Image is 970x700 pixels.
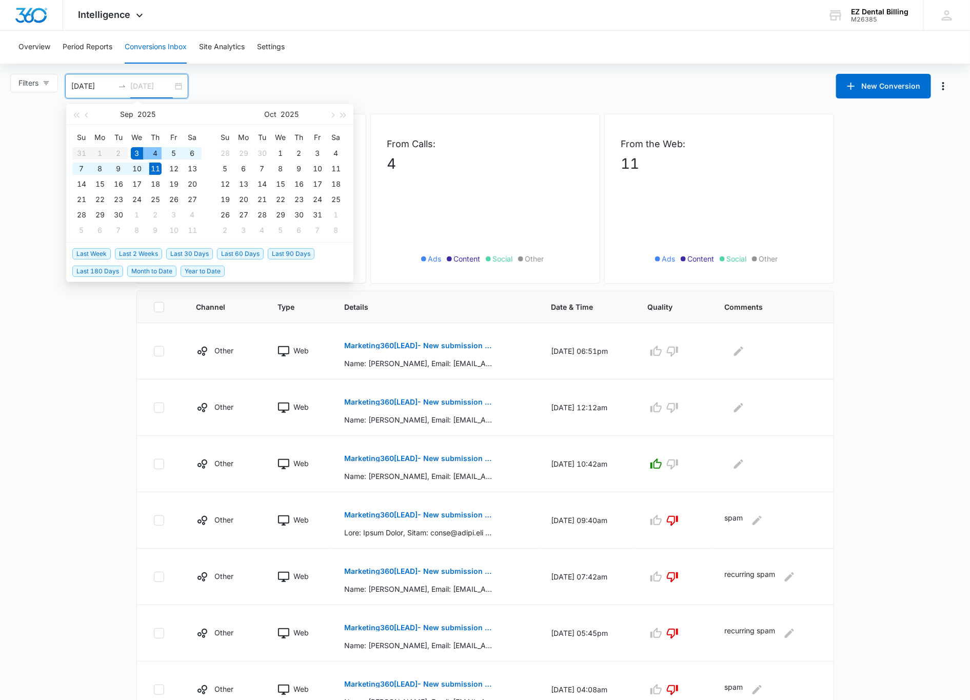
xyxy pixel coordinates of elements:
div: 3 [168,209,180,221]
td: 2025-09-10 [128,161,146,176]
span: Quality [648,302,685,312]
div: 28 [219,147,231,159]
td: 2025-10-19 [216,192,234,207]
div: 5 [168,147,180,159]
td: 2025-09-25 [146,192,165,207]
span: Type [278,302,305,312]
td: [DATE] 09:40am [539,492,636,549]
div: 7 [75,163,88,175]
p: Other [214,345,233,356]
div: 14 [75,178,88,190]
div: 1 [330,209,342,221]
p: Marketing360[LEAD]- New submission from Monster Page Contact Form EZ Dental Billing [345,568,494,575]
p: recurring spam [724,625,775,642]
p: Web [293,684,309,694]
span: Comments [724,302,802,312]
div: 9 [149,224,162,236]
p: spam [724,512,743,529]
td: 2025-11-08 [327,223,345,238]
div: 7 [112,224,125,236]
input: Start date [71,81,114,92]
td: [DATE] 06:51pm [539,323,636,379]
td: 2025-10-28 [253,207,271,223]
td: 2025-10-27 [234,207,253,223]
div: 23 [112,193,125,206]
th: Sa [183,129,202,146]
div: 8 [94,163,106,175]
span: Filters [18,77,38,89]
div: 30 [293,209,305,221]
td: 2025-10-26 [216,207,234,223]
p: Web [293,514,309,525]
div: 31 [311,209,324,221]
td: 2025-10-02 [146,207,165,223]
span: Other [759,253,778,264]
td: 2025-10-04 [327,146,345,161]
div: 4 [149,147,162,159]
td: 2025-09-28 [216,146,234,161]
td: 2025-10-17 [308,176,327,192]
td: 2025-09-22 [91,192,109,207]
td: 2025-09-30 [109,207,128,223]
div: 4 [330,147,342,159]
div: 14 [256,178,268,190]
td: 2025-10-15 [271,176,290,192]
td: 2025-11-01 [327,207,345,223]
td: 2025-10-09 [146,223,165,238]
p: Marketing360[LEAD]- New submission from Contact Us EZ Dental Billing [345,342,494,349]
div: 30 [256,147,268,159]
td: 2025-09-15 [91,176,109,192]
div: 2 [149,209,162,221]
button: Overview [18,31,50,64]
span: Last Week [72,248,111,259]
p: Marketing360[LEAD]- New submission from Contact Us EZ Dental Billing [345,511,494,518]
td: 2025-09-07 [72,161,91,176]
div: 24 [131,193,143,206]
div: 7 [311,224,324,236]
div: 6 [237,163,250,175]
span: Date & Time [551,302,608,312]
div: 29 [237,147,250,159]
div: 12 [168,163,180,175]
button: Edit Comments [730,399,747,416]
td: 2025-10-05 [72,223,91,238]
div: account id [851,16,908,23]
td: 2025-10-11 [327,161,345,176]
button: Edit Comments [730,456,747,472]
p: Marketing360[LEAD]- New submission from Monster Page Contact Form EZ Dental Billing [345,624,494,631]
th: We [128,129,146,146]
div: 15 [94,178,106,190]
span: Intelligence [78,9,131,20]
span: Month to Date [127,266,176,277]
div: 22 [274,193,287,206]
td: 2025-09-12 [165,161,183,176]
div: 26 [168,193,180,206]
div: 4 [186,209,199,221]
span: swap-right [118,82,126,90]
th: Fr [308,129,327,146]
div: 13 [186,163,199,175]
div: 20 [186,178,199,190]
button: Edit Comments [749,682,765,698]
div: 21 [75,193,88,206]
th: Fr [165,129,183,146]
div: 15 [274,178,287,190]
span: Channel [196,302,238,312]
span: to [118,82,126,90]
td: 2025-09-04 [146,146,165,161]
div: 2 [293,147,305,159]
th: Tu [109,129,128,146]
p: Other [214,458,233,469]
td: 2025-09-17 [128,176,146,192]
div: 10 [131,163,143,175]
div: 11 [186,224,199,236]
span: Ads [662,253,676,264]
td: 2025-09-21 [72,192,91,207]
p: Marketing360[LEAD]- New submission from Contact Us EZ Dental Billing [345,681,494,688]
p: Name: [PERSON_NAME], Email: [EMAIL_ADDRESS][DOMAIN_NAME] (mailto:[EMAIL_ADDRESS][DOMAIN_NAME]), P... [345,358,494,369]
div: 29 [274,209,287,221]
div: 19 [219,193,231,206]
p: Web [293,345,309,356]
td: 2025-11-07 [308,223,327,238]
button: Period Reports [63,31,112,64]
